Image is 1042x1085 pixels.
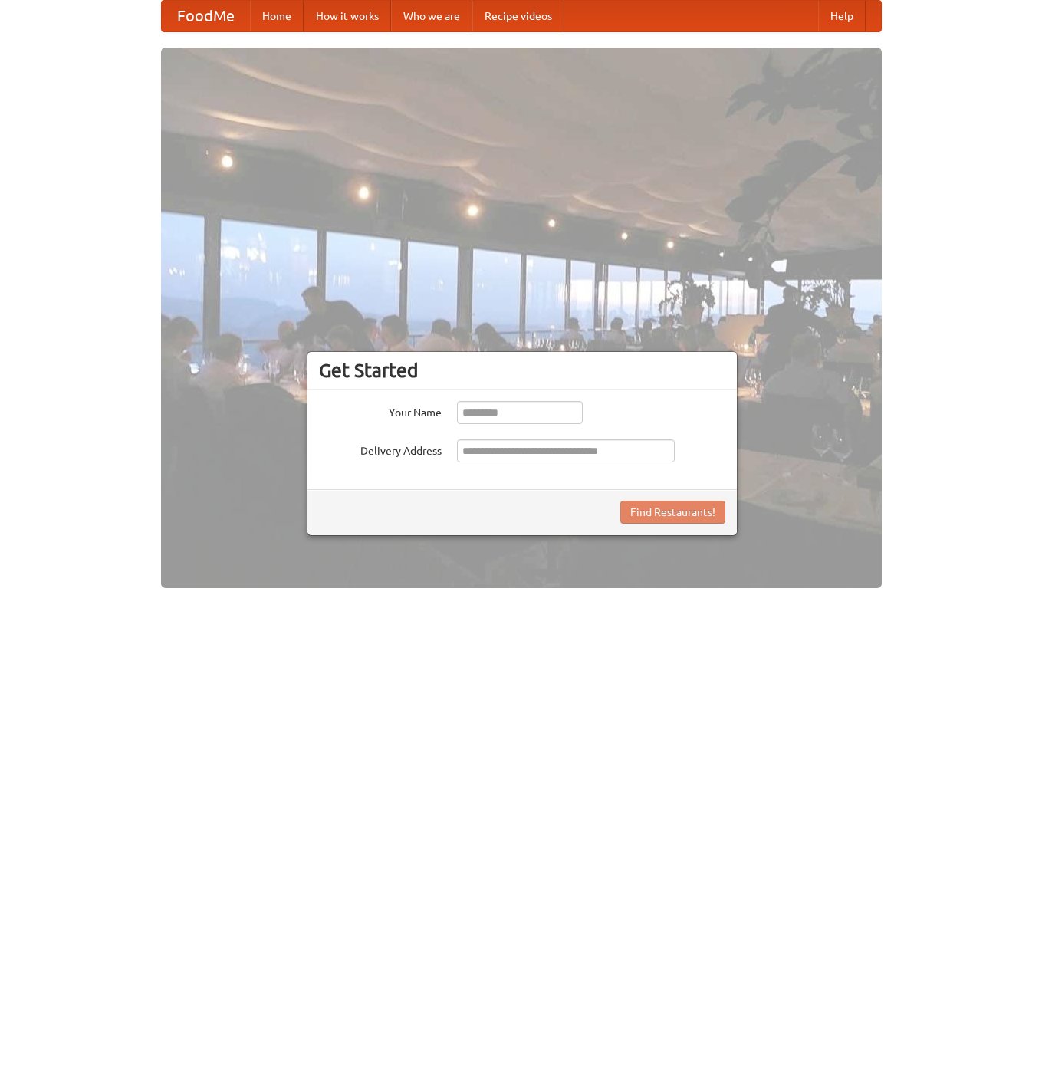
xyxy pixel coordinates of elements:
[472,1,564,31] a: Recipe videos
[250,1,304,31] a: Home
[319,439,442,459] label: Delivery Address
[162,1,250,31] a: FoodMe
[319,359,725,382] h3: Get Started
[620,501,725,524] button: Find Restaurants!
[818,1,866,31] a: Help
[319,401,442,420] label: Your Name
[304,1,391,31] a: How it works
[391,1,472,31] a: Who we are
